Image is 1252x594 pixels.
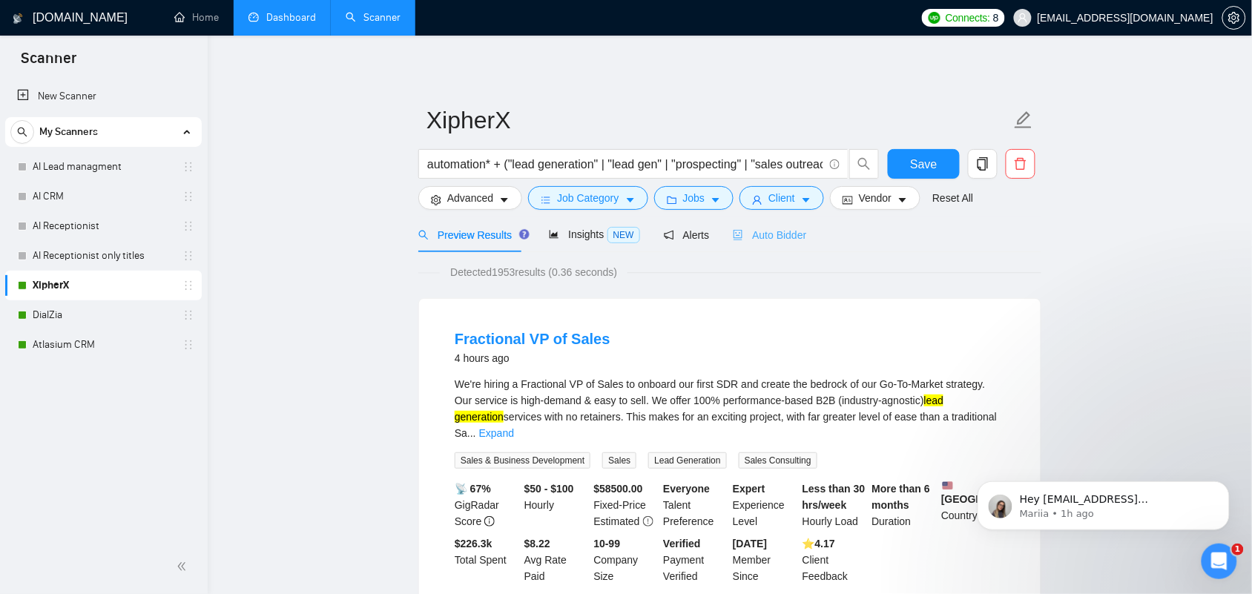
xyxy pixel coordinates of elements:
[663,538,701,550] b: Verified
[843,194,853,205] span: idcard
[447,190,493,206] span: Advanced
[346,11,401,24] a: searchScanner
[418,186,522,210] button: settingAdvancedcaret-down
[1006,157,1035,171] span: delete
[549,228,639,240] span: Insights
[33,182,174,211] a: AI CRM
[872,483,931,511] b: More than 6 months
[440,264,627,280] span: Detected 1953 results (0.36 seconds)
[521,481,591,529] div: Hourly
[33,271,174,300] a: XipherX
[993,10,999,26] span: 8
[33,330,174,360] a: Atlasium CRM
[541,194,551,205] span: bars
[182,161,194,173] span: holder
[667,194,677,205] span: folder
[1014,110,1033,130] span: edit
[654,186,734,210] button: folderJobscaret-down
[869,481,939,529] div: Duration
[910,155,937,174] span: Save
[17,82,190,111] a: New Scanner
[733,538,767,550] b: [DATE]
[33,241,174,271] a: AI Receptionist only titles
[739,452,817,469] span: Sales Consulting
[711,194,721,205] span: caret-down
[455,331,610,347] a: Fractional VP of Sales
[11,127,33,137] span: search
[39,117,98,147] span: My Scanners
[455,483,491,495] b: 📡 67%
[455,538,492,550] b: $ 226.3k
[1222,6,1246,30] button: setting
[5,117,202,360] li: My Scanners
[1232,544,1244,555] span: 1
[33,211,174,241] a: AI Receptionist
[455,411,504,423] mark: generation
[888,149,960,179] button: Save
[1222,12,1246,24] a: setting
[969,157,997,171] span: copy
[625,194,636,205] span: caret-down
[521,535,591,584] div: Avg Rate Paid
[452,535,521,584] div: Total Spent
[943,481,953,491] img: 🇺🇸
[664,229,710,241] span: Alerts
[955,450,1252,554] iframe: Intercom notifications message
[663,483,710,495] b: Everyone
[938,481,1008,529] div: Country
[830,159,840,169] span: info-circle
[733,229,806,241] span: Auto Bidder
[849,149,879,179] button: search
[591,481,661,529] div: Fixed-Price
[427,155,823,174] input: Search Freelance Jobs...
[182,250,194,262] span: holder
[739,186,824,210] button: userClientcaret-down
[591,535,661,584] div: Company Size
[803,538,835,550] b: ⭐️ 4.17
[455,452,590,469] span: Sales & Business Development
[33,300,174,330] a: DialZia
[10,120,34,144] button: search
[1202,544,1237,579] iframe: Intercom live chat
[182,339,194,351] span: holder
[182,280,194,291] span: holder
[65,43,254,246] span: Hey [EMAIL_ADDRESS][DOMAIN_NAME], Looks like your Upwork agency Atlasium 7/88 AI ran out of conne...
[248,11,316,24] a: dashboardDashboard
[768,190,795,206] span: Client
[859,190,892,206] span: Vendor
[643,516,653,527] span: exclamation-circle
[932,190,973,206] a: Reset All
[683,190,705,206] span: Jobs
[801,194,811,205] span: caret-down
[800,535,869,584] div: Client Feedback
[941,481,1052,505] b: [GEOGRAPHIC_DATA]
[524,538,550,550] b: $8.22
[733,230,743,240] span: robot
[479,427,514,439] a: Expand
[452,481,521,529] div: GigRadar Score
[594,483,643,495] b: $ 58500.00
[733,483,765,495] b: Expert
[850,157,878,171] span: search
[803,483,866,511] b: Less than 30 hrs/week
[800,481,869,529] div: Hourly Load
[730,535,800,584] div: Member Since
[499,194,510,205] span: caret-down
[455,376,1005,441] div: We're hiring a Fractional VP of Sales to onboard our first SDR and create the bedrock of our Go-T...
[607,227,640,243] span: NEW
[946,10,990,26] span: Connects:
[174,11,219,24] a: homeHome
[177,559,191,574] span: double-left
[897,194,908,205] span: caret-down
[65,57,256,70] p: Message from Mariia, sent 1h ago
[968,149,998,179] button: copy
[549,229,559,240] span: area-chart
[33,152,174,182] a: AI Lead managment
[528,186,648,210] button: barsJob Categorycaret-down
[426,102,1011,139] input: Scanner name...
[648,452,726,469] span: Lead Generation
[730,481,800,529] div: Experience Level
